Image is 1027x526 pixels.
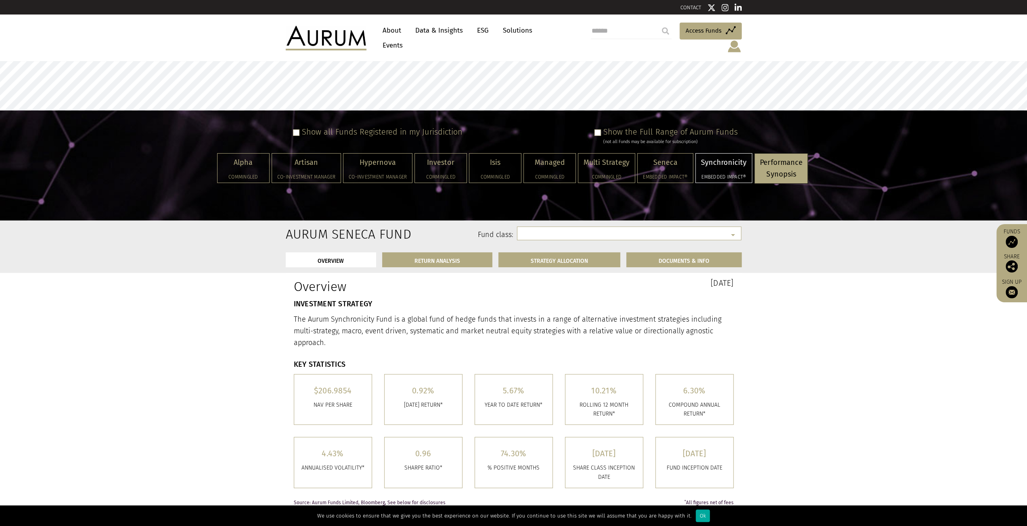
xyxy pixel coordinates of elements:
span: All figures net of fees [684,500,734,505]
a: Funds [1000,228,1023,248]
p: % POSITIVE MONTHS [481,464,546,472]
h5: [DATE] [662,449,727,457]
p: Isis [475,157,516,168]
h5: Commingled [529,175,570,179]
h1: Overview [294,279,508,294]
p: SHARE CLASS INCEPTION DATE [571,464,637,482]
p: Multi Strategy [584,157,630,168]
p: Hypernova [349,157,407,168]
p: Performance Synopsis [760,157,802,180]
p: Artisan [277,157,335,168]
h5: 4.43% [300,449,366,457]
span: Access Funds [686,26,722,35]
a: DOCUMENTS & INFO [626,252,742,267]
img: account-icon.svg [727,40,742,53]
a: Solutions [499,23,536,38]
h5: 0.96 [391,449,456,457]
h5: Commingled [584,175,630,179]
h5: [DATE] [571,449,637,457]
h5: 0.92% [391,387,456,395]
img: Twitter icon [707,4,715,12]
h5: $206.9854 [300,387,366,395]
span: Source: Aurum Funds Limited, Bloomberg, See below for disclosures [294,500,446,505]
div: Ok [696,509,710,522]
img: Share this post [1006,260,1018,272]
h5: 6.30% [662,387,727,395]
a: Events [379,38,403,53]
div: Share [1000,254,1023,272]
p: Alpha [223,157,264,168]
p: Nav per share [300,401,366,410]
strong: INVESTMENT STRATEGY [294,299,372,308]
h5: Commingled [475,175,516,179]
label: Fund class: [364,230,513,240]
h5: Commingled [223,175,264,179]
p: [DATE] RETURN* [391,401,456,410]
div: (not all Funds may be available for subscription) [603,138,738,146]
p: ANNUALISED VOLATILITY* [300,464,366,472]
img: Access Funds [1006,236,1018,248]
p: ROLLING 12 MONTH RETURN* [571,401,637,419]
a: Data & Insights [411,23,467,38]
h2: Aurum Seneca Fund [286,227,351,242]
a: ESG [473,23,493,38]
h5: Commingled [420,175,461,179]
img: Aurum [286,26,366,50]
img: Linkedin icon [734,4,742,12]
p: FUND INCEPTION DATE [662,464,727,472]
a: About [379,23,405,38]
p: YEAR TO DATE RETURN* [481,401,546,410]
h5: 10.21% [571,387,637,395]
p: SHARPE RATIO* [391,464,456,472]
a: STRATEGY ALLOCATION [498,252,620,267]
label: Show the Full Range of Aurum Funds [603,127,738,137]
h5: Embedded Impact® [701,175,747,179]
strong: KEY STATISTICS [294,360,346,369]
p: Synchronicity [701,157,747,168]
a: Sign up [1000,279,1023,298]
p: The Aurum Synchronicity Fund is a global fund of hedge funds that invests in a range of alternati... [294,314,734,348]
h5: Embedded Impact® [643,175,688,179]
h3: [DATE] [520,279,734,287]
a: RETURN ANALYSIS [382,252,492,267]
h5: Co-investment Manager [277,175,335,179]
a: CONTACT [680,4,701,10]
label: Show all Funds Registered in my Jurisdiction [302,127,462,137]
input: Submit [657,23,674,39]
p: Investor [420,157,461,168]
p: COMPOUND ANNUAL RETURN* [662,401,727,419]
h5: Co-investment Manager [349,175,407,179]
h5: 5.67% [481,387,546,395]
h5: 74.30% [481,449,546,457]
img: Instagram icon [722,4,729,12]
p: Managed [529,157,570,168]
a: Access Funds [680,23,742,40]
img: Sign up to our newsletter [1006,286,1018,298]
p: Seneca [643,157,688,168]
